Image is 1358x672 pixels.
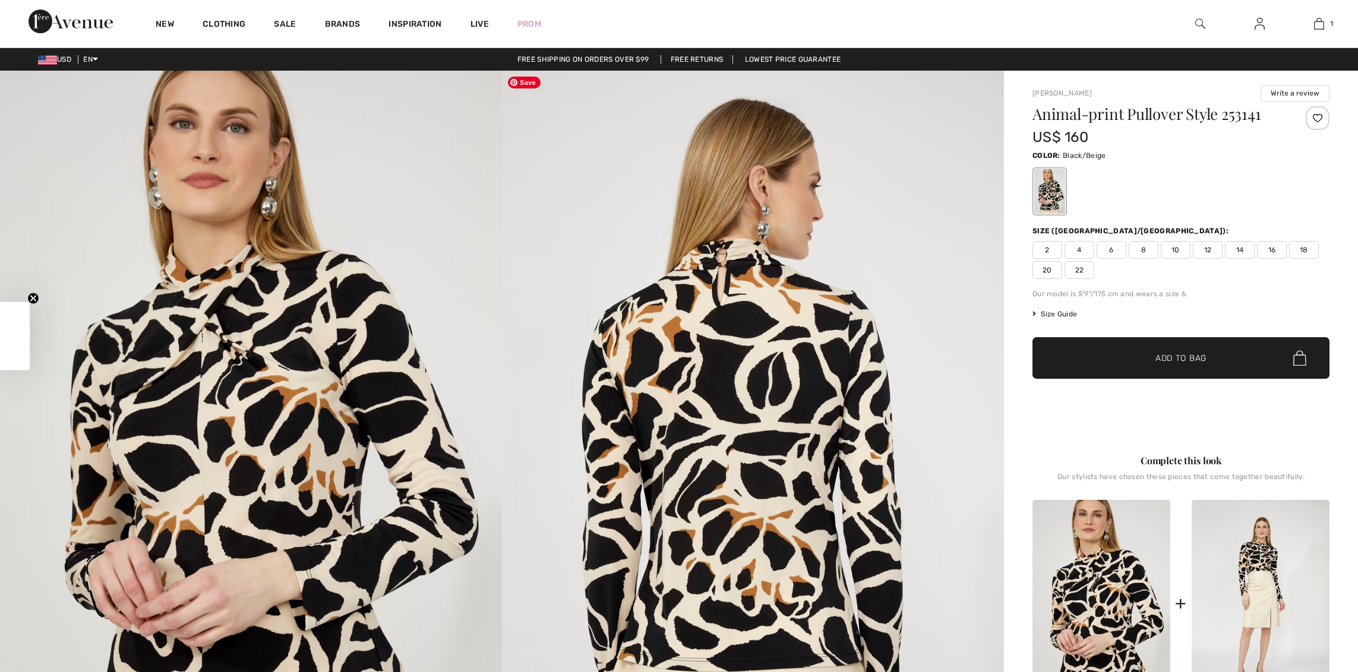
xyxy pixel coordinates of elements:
[1032,241,1062,259] span: 2
[1032,337,1329,379] button: Add to Bag
[1155,352,1207,364] span: Add to Bag
[1195,17,1205,31] img: search the website
[661,55,734,64] a: Free Returns
[1063,151,1106,160] span: Black/Beige
[1245,17,1274,31] a: Sign In
[508,55,659,64] a: Free shipping on orders over $99
[1032,151,1060,160] span: Color:
[1032,309,1077,319] span: Size Guide
[29,9,113,33] img: 1ère Avenue
[1289,241,1319,259] span: 18
[1065,241,1094,259] span: 4
[1032,454,1329,468] div: Complete this look
[38,55,76,64] span: USD
[1032,261,1062,279] span: 20
[1330,18,1333,29] span: 1
[1032,226,1231,236] div: Size ([GEOGRAPHIC_DATA]/[GEOGRAPHIC_DATA]):
[508,77,541,88] span: Save
[274,19,296,31] a: Sale
[38,55,57,65] img: US Dollar
[325,19,361,31] a: Brands
[1225,241,1255,259] span: 14
[470,18,489,30] a: Live
[1032,106,1280,122] h1: Animal-print Pullover Style 253141
[1065,261,1094,279] span: 22
[1032,129,1088,145] span: US$ 160
[27,293,39,305] button: Close teaser
[1257,241,1287,259] span: 16
[1032,473,1329,490] div: Our stylists have chosen these pieces that come together beautifully.
[389,19,441,31] span: Inspiration
[1032,89,1092,97] a: [PERSON_NAME]
[1314,17,1324,31] img: My Bag
[1032,289,1329,299] div: Our model is 5'9"/175 cm and wears a size 6.
[1261,85,1329,102] button: Write a review
[517,18,541,30] a: Prom
[1161,241,1190,259] span: 10
[1175,590,1186,617] div: +
[1293,350,1306,366] img: Bag.svg
[1290,17,1348,31] a: 1
[1129,241,1158,259] span: 8
[735,55,851,64] a: Lowest Price Guarantee
[1097,241,1126,259] span: 6
[1193,241,1223,259] span: 12
[156,19,174,31] a: New
[1034,169,1065,214] div: Black/Beige
[203,19,245,31] a: Clothing
[83,55,98,64] span: EN
[1255,17,1265,31] img: My Info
